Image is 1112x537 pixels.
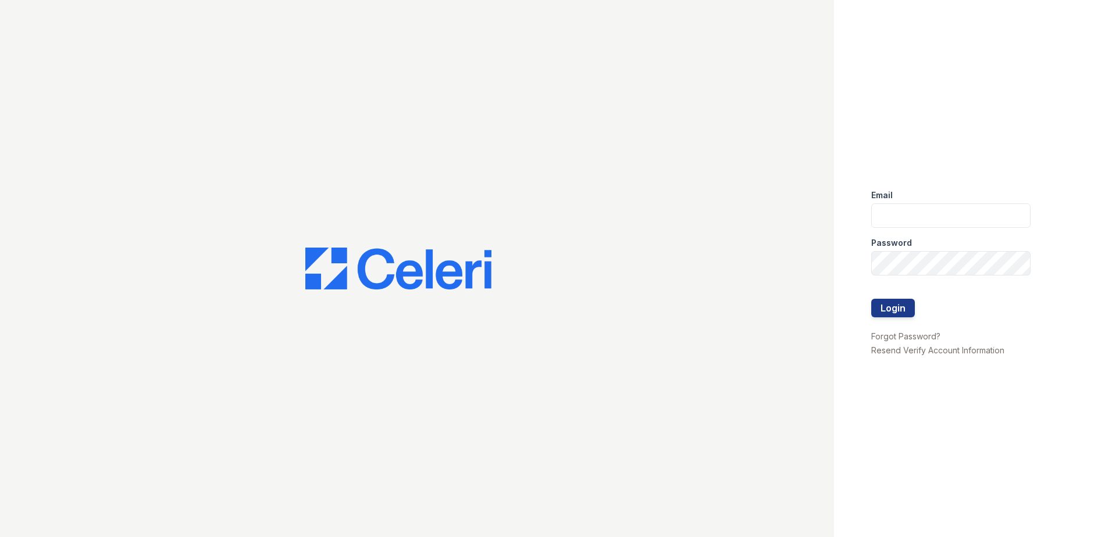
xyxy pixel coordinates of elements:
[871,189,893,201] label: Email
[871,237,912,249] label: Password
[871,345,1004,355] a: Resend Verify Account Information
[871,331,940,341] a: Forgot Password?
[305,248,491,289] img: CE_Logo_Blue-a8612792a0a2168367f1c8372b55b34899dd931a85d93a1a3d3e32e68fde9ad4.png
[871,299,915,317] button: Login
